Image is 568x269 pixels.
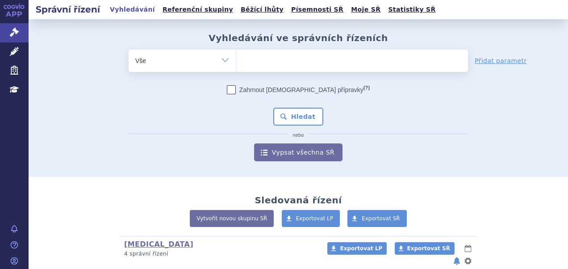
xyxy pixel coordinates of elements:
h2: Vyhledávání ve správních řízeních [209,33,388,43]
a: Exportovat SŘ [347,210,407,227]
button: notifikace [452,256,461,266]
span: Exportovat LP [340,245,382,252]
a: Vyhledávání [107,4,158,16]
button: lhůty [464,243,472,254]
a: Exportovat SŘ [395,242,455,255]
h2: Správní řízení [29,3,107,16]
a: Moje SŘ [348,4,383,16]
a: Referenční skupiny [160,4,236,16]
a: Vytvořit novou skupinu SŘ [190,210,274,227]
button: Hledat [273,108,324,126]
abbr: (?) [363,85,370,91]
a: Statistiky SŘ [385,4,438,16]
h2: Sledovaná řízení [255,195,342,206]
span: Exportovat SŘ [407,245,450,252]
a: Vypsat všechna SŘ [254,143,342,161]
label: Zahrnout [DEMOGRAPHIC_DATA] přípravky [227,85,370,94]
a: Běžící lhůty [238,4,286,16]
span: Exportovat LP [296,215,334,222]
a: Exportovat LP [282,210,340,227]
a: Písemnosti SŘ [288,4,346,16]
p: 4 správní řízení [124,250,316,258]
a: [MEDICAL_DATA] [124,240,193,248]
i: nebo [288,133,309,138]
a: Exportovat LP [327,242,387,255]
a: Přidat parametr [475,56,527,65]
button: nastavení [464,256,472,266]
span: Exportovat SŘ [362,215,400,222]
